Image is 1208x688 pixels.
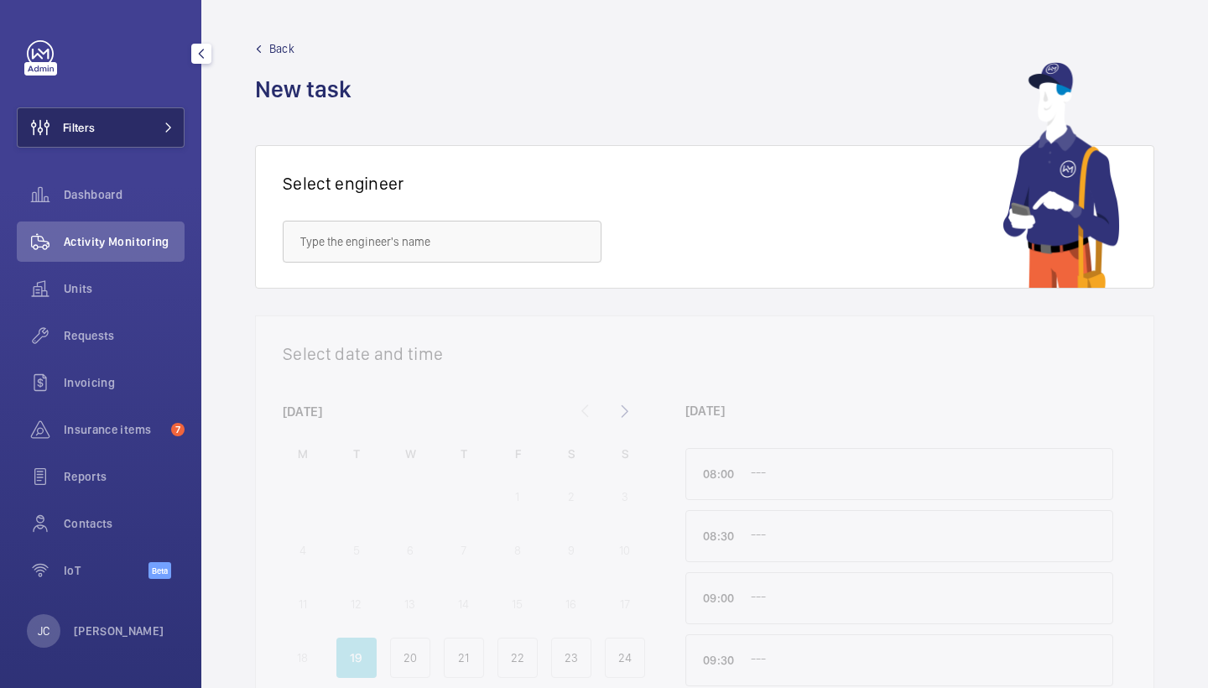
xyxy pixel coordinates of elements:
span: Activity Monitoring [64,233,185,250]
span: Units [64,280,185,297]
span: Contacts [64,515,185,532]
img: mechanic using app [1002,62,1120,288]
h1: New task [255,74,362,105]
button: Filters [17,107,185,148]
span: Filters [63,119,95,136]
span: Invoicing [64,374,185,391]
span: Reports [64,468,185,485]
input: Type the engineer's name [283,221,601,263]
span: IoT [64,562,148,579]
span: Dashboard [64,186,185,203]
p: [PERSON_NAME] [74,623,164,639]
span: Insurance items [64,421,164,438]
span: Back [269,40,294,57]
h1: Select engineer [283,173,404,194]
span: Beta [148,562,171,579]
p: JC [38,623,49,639]
span: Requests [64,327,185,344]
span: 7 [171,423,185,436]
